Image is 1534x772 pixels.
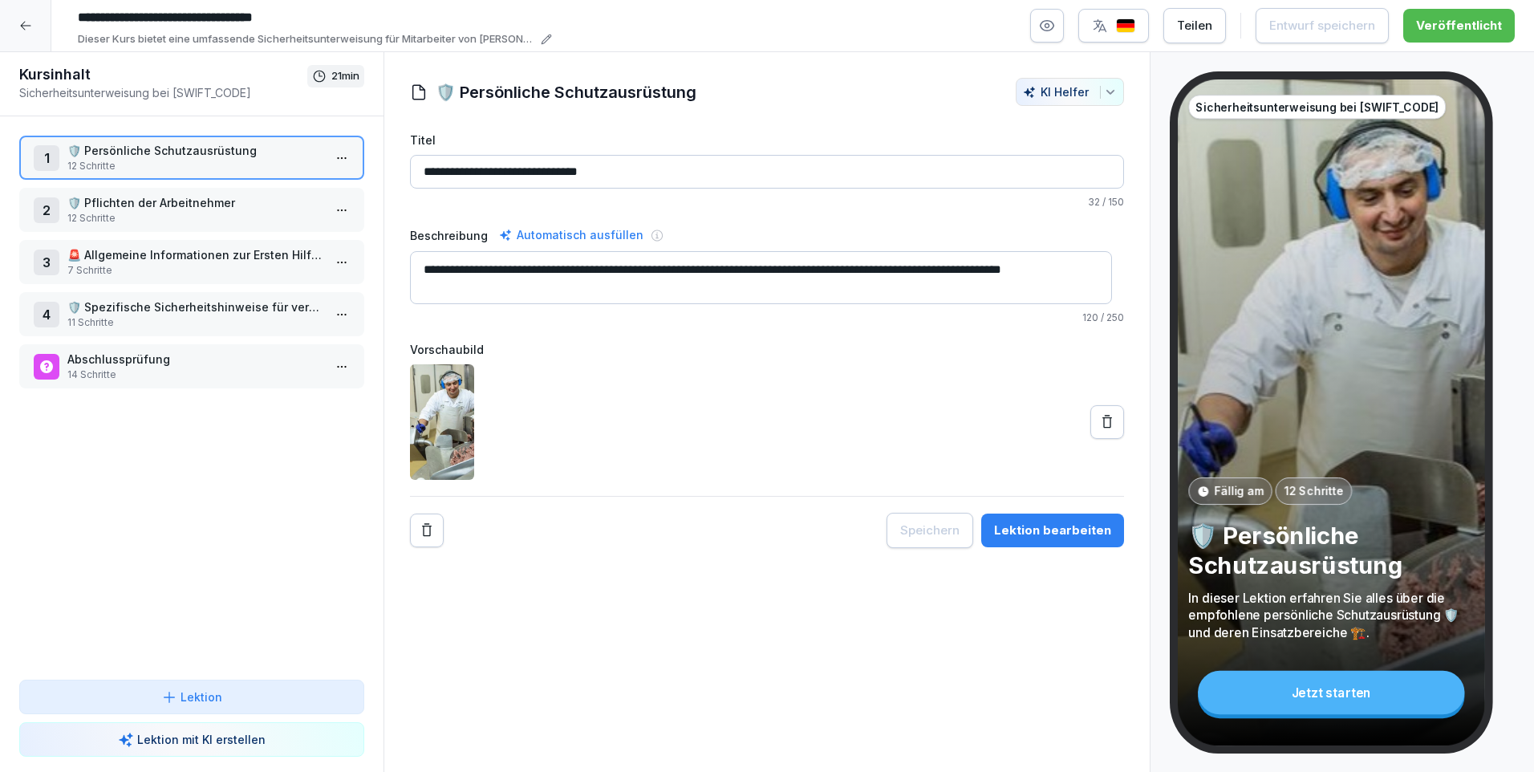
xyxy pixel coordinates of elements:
[19,722,364,757] button: Lektion mit KI erstellen
[887,513,973,548] button: Speichern
[19,84,307,101] p: Sicherheitsunterweisung bei [SWIFT_CODE]
[994,522,1111,539] div: Lektion bearbeiten
[1403,9,1515,43] button: Veröffentlicht
[67,368,323,382] p: 14 Schritte
[1088,196,1100,208] span: 32
[1163,8,1226,43] button: Teilen
[331,68,359,84] p: 21 min
[1116,18,1135,34] img: de.svg
[410,364,474,480] img: ovi1d9y7q4i9eglqcfacoxly.png
[67,159,323,173] p: 12 Schritte
[19,240,364,284] div: 3🚨 Allgemeine Informationen zur Ersten Hilfe und Notrufnummern7 Schritte
[1188,521,1474,580] p: 🛡️ Persönliche Schutzausrüstung
[1198,671,1464,715] div: Jetzt starten
[1177,17,1212,35] div: Teilen
[1188,589,1474,640] p: In dieser Lektion erfahren Sie alles über die empfohlene persönliche Schutzausrüstung 🛡️ und dere...
[34,145,59,171] div: 1
[67,194,323,211] p: 🛡️ Pflichten der Arbeitnehmer
[19,136,364,180] div: 1🛡️ Persönliche Schutzausrüstung12 Schritte
[34,250,59,275] div: 3
[67,315,323,330] p: 11 Schritte
[67,263,323,278] p: 7 Schritte
[410,132,1124,148] label: Titel
[1016,78,1124,106] button: KI Helfer
[436,80,696,104] h1: 🛡️ Persönliche Schutzausrüstung
[137,731,266,748] p: Lektion mit KI erstellen
[1284,483,1343,499] p: 12 Schritte
[78,31,536,47] p: Dieser Kurs bietet eine umfassende Sicherheitsunterweisung für Mitarbeiter von [PERSON_NAME]. Es ...
[181,689,222,705] p: Lektion
[410,227,488,244] label: Beschreibung
[34,302,59,327] div: 4
[67,211,323,226] p: 12 Schritte
[67,351,323,368] p: Abschlussprüfung
[19,188,364,232] div: 2🛡️ Pflichten der Arbeitnehmer12 Schritte
[1023,85,1117,99] div: KI Helfer
[410,195,1124,209] p: / 150
[1215,483,1264,499] p: Fällig am
[1416,17,1502,35] div: Veröffentlicht
[981,514,1124,547] button: Lektion bearbeiten
[1082,311,1098,323] span: 120
[410,311,1124,325] p: / 250
[496,226,647,245] div: Automatisch ausfüllen
[19,680,364,714] button: Lektion
[19,292,364,336] div: 4🛡️ Spezifische Sicherheitshinweise für verschiedene Arbeitsbereiche11 Schritte
[410,341,1124,358] label: Vorschaubild
[1195,99,1439,115] p: Sicherheitsunterweisung bei [SWIFT_CODE]
[1269,17,1375,35] div: Entwurf speichern
[900,522,960,539] div: Speichern
[410,514,444,547] button: Remove
[19,65,307,84] h1: Kursinhalt
[67,142,323,159] p: 🛡️ Persönliche Schutzausrüstung
[19,344,364,388] div: Abschlussprüfung14 Schritte
[67,299,323,315] p: 🛡️ Spezifische Sicherheitshinweise für verschiedene Arbeitsbereiche
[34,197,59,223] div: 2
[67,246,323,263] p: 🚨 Allgemeine Informationen zur Ersten Hilfe und Notrufnummern
[1256,8,1389,43] button: Entwurf speichern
